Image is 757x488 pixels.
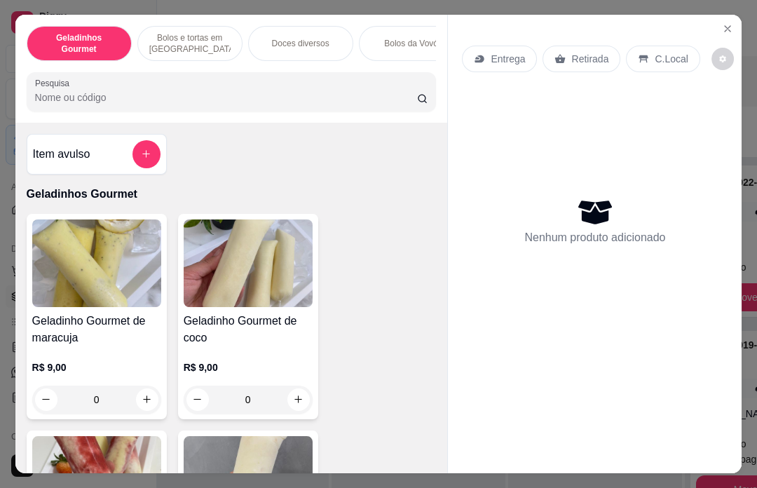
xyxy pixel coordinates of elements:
button: decrease-product-quantity [711,48,734,70]
input: Pesquisa [35,90,417,104]
p: Geladinhos Gourmet [27,186,437,203]
label: Pesquisa [35,77,74,89]
p: Geladinhos Gourmet [39,32,120,55]
p: C.Local [655,52,688,66]
button: increase-product-quantity [136,388,158,411]
button: decrease-product-quantity [35,388,57,411]
p: Doces diversos [272,38,329,49]
h4: Geladinho Gourmet de coco [184,313,313,346]
h4: Item avulso [33,146,90,163]
button: decrease-product-quantity [186,388,209,411]
img: product-image [184,219,313,307]
h4: Geladinho Gourmet de maracuja [32,313,161,346]
button: increase-product-quantity [287,388,310,411]
p: Nenhum produto adicionado [524,229,665,246]
p: Retirada [571,52,608,66]
p: Entrega [491,52,525,66]
p: R$ 9,00 [32,360,161,374]
button: Close [716,18,739,40]
p: R$ 9,00 [184,360,313,374]
p: Bolos da Vovó [384,38,438,49]
p: Bolos e tortas em [GEOGRAPHIC_DATA] [149,32,231,55]
img: product-image [32,219,161,307]
button: add-separate-item [132,140,161,168]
